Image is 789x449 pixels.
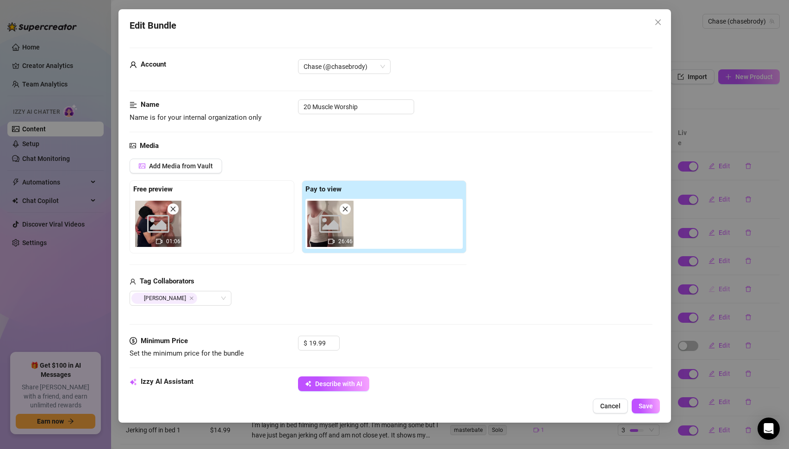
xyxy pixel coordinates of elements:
span: video-camera [328,238,335,245]
button: Add Media from Vault [130,159,222,173]
strong: Tag Collaborators [140,277,194,285]
button: Close [650,15,665,30]
span: Chase (@chasebrody) [304,60,385,74]
input: Enter a name [298,99,414,114]
div: Open Intercom Messenger [758,418,780,440]
span: 26:46 [338,238,353,245]
span: Close [189,296,194,301]
span: video-camera [156,238,162,245]
strong: Name [141,100,159,109]
span: Save [638,402,652,410]
span: close [654,18,661,26]
span: picture [130,141,136,152]
span: align-left [130,99,137,111]
span: Set the minimum price for the bundle [130,349,244,357]
strong: Free preview [133,185,173,193]
strong: Minimum Price [141,337,188,345]
span: close [170,206,176,212]
button: Save [631,399,659,413]
span: Edit Bundle [130,18,176,33]
img: avatar.jpg [133,295,142,303]
div: 01:06 [135,201,181,247]
strong: Izzy AI Assistant [141,377,193,386]
span: dollar [130,336,137,347]
span: 01:06 [166,238,180,245]
span: Close [650,18,665,26]
span: [PERSON_NAME] [131,293,197,304]
span: user [130,59,137,70]
span: user [130,276,136,287]
span: Add Media from Vault [149,162,213,170]
span: close [342,206,348,212]
strong: Media [140,141,159,150]
span: Describe with AI [315,380,362,387]
span: Cancel [600,402,620,410]
strong: Account [141,60,166,68]
button: Cancel [592,399,627,413]
strong: Pay to view [305,185,342,193]
button: Describe with AI [298,376,369,391]
div: 26:46 [307,201,354,247]
span: Name is for your internal organization only [130,113,261,122]
span: picture [139,163,145,169]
